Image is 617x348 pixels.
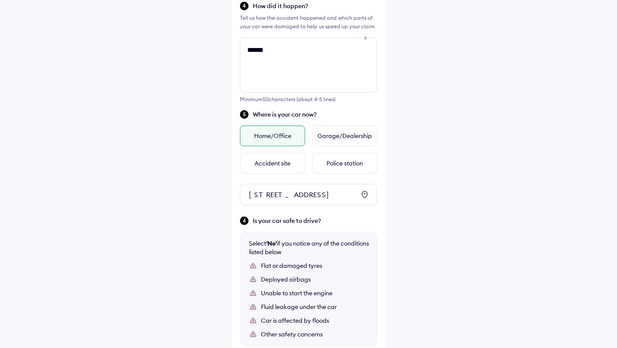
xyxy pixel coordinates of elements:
[240,96,377,102] div: Minimum 50 characters (about 4-5 lines)
[261,261,368,270] div: Flat or damaged tyres
[249,190,355,199] div: [STREET_ADDRESS]
[253,110,377,119] span: Where is your car now?
[261,330,368,339] div: Other safety concerns
[240,14,377,31] div: Tell us how the accident happened and which parts of your car were damaged to help us speed up yo...
[261,289,368,297] div: Unable to start the engine
[261,303,368,311] div: Fluid leakage under the car
[312,126,377,146] div: Garage/Dealership
[240,126,305,146] div: Home/Office
[261,316,368,325] div: Car is affected by floods
[266,240,277,247] b: 'No'
[261,275,368,284] div: Deployed airbags
[253,216,377,225] span: Is your car safe to drive?
[253,2,377,10] span: How did it happen?
[312,153,377,174] div: Police station
[240,153,305,174] div: Accident site
[249,239,369,256] div: Select if you notice any of the conditions listed below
